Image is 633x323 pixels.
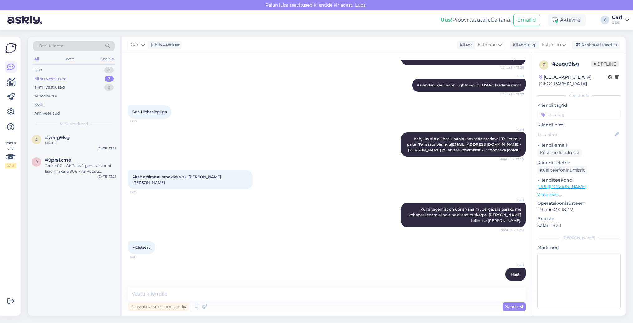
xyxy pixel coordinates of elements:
div: Kliendi info [537,93,621,98]
span: Luba [353,2,368,8]
span: Nähtud ✓ 13:31 [500,228,524,232]
div: Arhiveeritud [34,110,60,116]
img: Askly Logo [5,42,17,54]
span: z [35,137,38,142]
span: 13:31 [130,254,153,259]
span: Minu vestlused [60,121,88,127]
span: Estonian [542,42,561,48]
span: Otsi kliente [39,43,64,49]
span: Offline [591,61,619,67]
span: Garl [500,198,524,203]
div: 2 / 3 [5,163,16,168]
span: 9 [36,159,38,164]
div: [DATE] 13:21 [98,174,116,179]
div: Hästi! [45,140,116,146]
span: #9prsfxme [45,157,71,163]
p: Kliendi email [537,142,621,149]
div: Privaatne kommentaar [128,302,189,311]
a: [EMAIL_ADDRESS][DOMAIN_NAME] [451,142,520,147]
div: 0 [104,84,114,91]
p: Klienditeekond [537,177,621,184]
span: Gen 1 lightninguga [132,110,167,114]
div: AI Assistent [34,93,57,99]
p: Kliendi telefon [537,159,621,166]
span: Saada [505,304,523,309]
div: Klient [457,42,472,48]
span: Nähtud ✓ 13:26 [500,65,524,70]
p: Märkmed [537,244,621,251]
div: [GEOGRAPHIC_DATA], [GEOGRAPHIC_DATA] [539,74,608,87]
div: Aktiivne [548,14,586,26]
div: Vaata siia [5,140,16,168]
div: 0 [104,67,114,73]
button: Emailid [513,14,540,26]
p: Vaata edasi ... [537,192,621,198]
div: All [33,55,40,63]
div: Klienditugi [510,42,537,48]
span: Garl [131,42,140,48]
input: Lisa tag [537,110,621,119]
div: Proovi tasuta juba täna: [441,16,511,24]
span: 13:27 [130,119,153,124]
a: GarlC&C [612,15,629,25]
div: [PERSON_NAME] [537,235,621,241]
span: 13:30 [130,189,153,194]
div: Kõik [34,101,43,108]
span: z [543,62,545,67]
p: Brauser [537,216,621,222]
span: Nähtud ✓ 13:27 [500,92,524,97]
span: Aitäh otsimast, prooviks siiski [PERSON_NAME] [PERSON_NAME] [132,174,222,185]
div: Küsi meiliaadressi [537,149,582,157]
span: Kuna tegemist on üpris vana mudeliga, siis paraku me kohapeal enam ei hoia neid laadimiskarpe, [P... [408,207,522,223]
a: [URL][DOMAIN_NAME] [537,184,586,189]
div: Tere! 40€ - AirPods 1. generatsiooni laadimiskarp 90€ - AirPods 2. generatsiooni laadimiskarp 103... [45,163,116,174]
div: # zeqg9lsg [552,60,591,68]
span: Nähtud ✓ 13:30 [500,157,524,162]
div: [DATE] 13:31 [98,146,116,151]
span: Estonian [478,42,497,48]
div: Minu vestlused [34,76,67,82]
div: Arhiveeri vestlus [572,41,620,49]
p: Kliendi nimi [537,122,621,128]
span: 13:31 [500,281,524,286]
div: Socials [99,55,115,63]
p: iPhone OS 18.3.2 [537,207,621,213]
span: Hästi! [511,272,521,277]
span: Garl [500,263,524,267]
div: 2 [105,76,114,82]
span: Garl [500,74,524,78]
div: Küsi telefoninumbrit [537,166,587,174]
p: Operatsioonisüsteem [537,200,621,207]
span: Kahjuks ei ole üheski hoolduses seda saadaval. Tellimiseks palun Teil saata päringu - [PERSON_NAM... [407,136,522,152]
span: Parandan, kas Teil on Lightning või USB-C laadimiskarp? [417,83,521,87]
input: Lisa nimi [538,131,613,138]
div: juhib vestlust [148,42,180,48]
p: Safari 18.3.1 [537,222,621,229]
div: C&C [612,20,622,25]
span: #zeqg9lsg [45,135,70,140]
span: Garl [500,127,524,132]
div: Uus [34,67,42,73]
span: Mõistetav [132,245,151,250]
p: Kliendi tag'id [537,102,621,109]
div: G [601,16,609,24]
div: Web [65,55,75,63]
b: Uus! [441,17,452,23]
div: Garl [612,15,622,20]
div: Tiimi vestlused [34,84,65,91]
